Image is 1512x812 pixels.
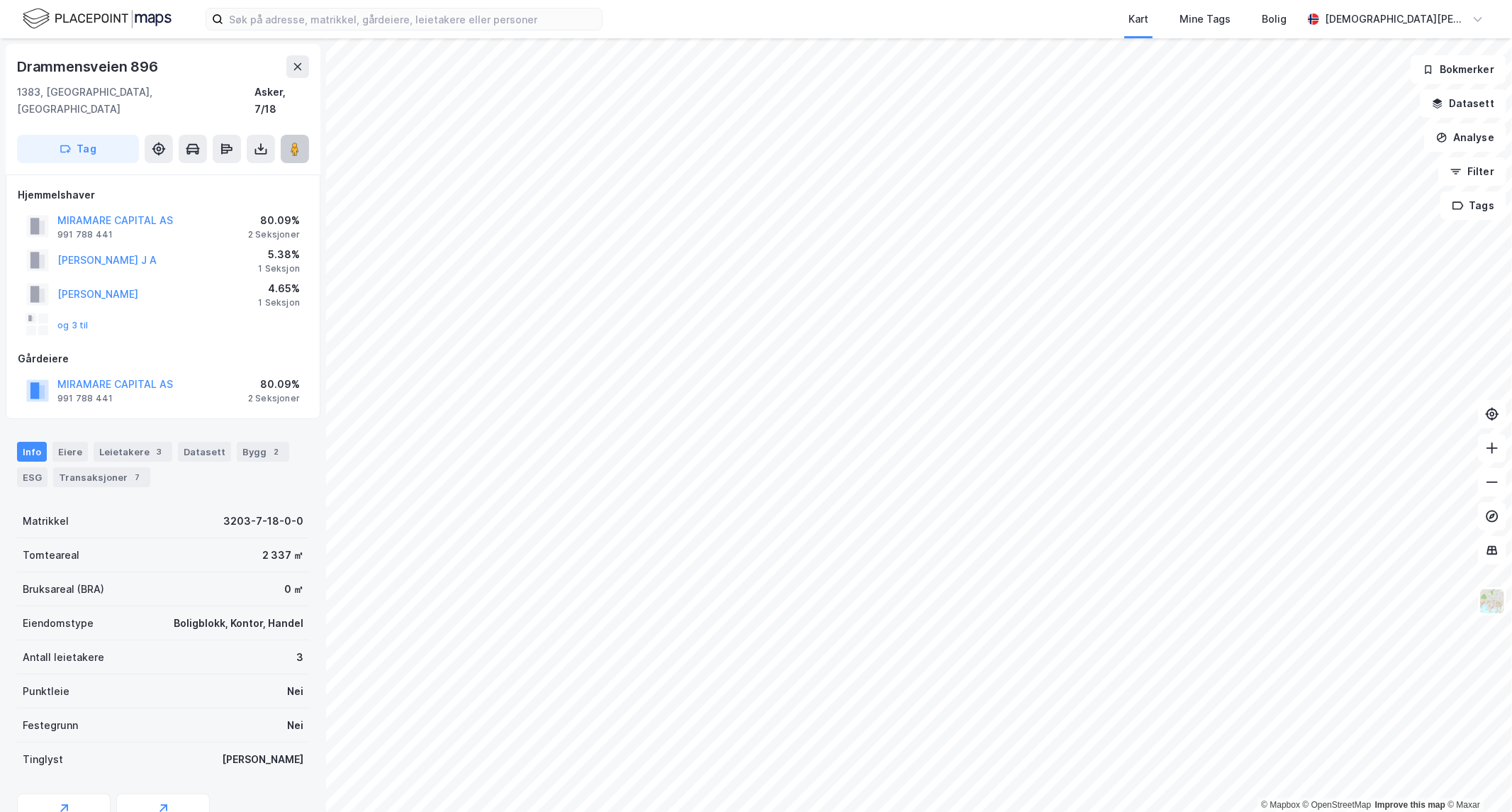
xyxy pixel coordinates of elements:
[248,212,300,229] div: 80.09%
[94,442,172,462] div: Leietakere
[284,581,303,598] div: 0 ㎡
[23,513,69,530] div: Matrikkel
[1441,744,1512,812] div: Kontrollprogram for chat
[23,581,104,598] div: Bruksareal (BRA)
[1424,123,1506,152] button: Analyse
[17,84,254,118] div: 1383, [GEOGRAPHIC_DATA], [GEOGRAPHIC_DATA]
[1325,11,1467,28] div: [DEMOGRAPHIC_DATA][PERSON_NAME]
[1262,11,1287,28] div: Bolig
[18,187,308,204] div: Hjemmelshaver
[223,513,303,530] div: 3203-7-18-0-0
[178,442,231,462] div: Datasett
[23,6,172,31] img: logo.f888ab2527a4732fd821a326f86c7f29.svg
[258,246,300,263] div: 5.38%
[296,649,303,666] div: 3
[248,376,300,393] div: 80.09%
[1303,800,1372,810] a: OpenStreetMap
[287,717,303,734] div: Nei
[262,547,303,564] div: 2 337 ㎡
[17,467,47,487] div: ESG
[23,615,94,632] div: Eiendomstype
[1411,55,1506,84] button: Bokmerker
[1375,800,1445,810] a: Improve this map
[269,445,284,459] div: 2
[237,442,289,462] div: Bygg
[174,615,303,632] div: Boligblokk, Kontor, Handel
[248,393,300,404] div: 2 Seksjoner
[57,229,113,240] div: 991 788 441
[53,467,150,487] div: Transaksjoner
[17,135,139,163] button: Tag
[152,445,167,459] div: 3
[1261,800,1300,810] a: Mapbox
[52,442,88,462] div: Eiere
[23,751,63,768] div: Tinglyst
[248,229,300,240] div: 2 Seksjoner
[18,350,308,367] div: Gårdeiere
[1441,744,1512,812] iframe: Chat Widget
[130,470,145,484] div: 7
[287,683,303,700] div: Nei
[258,280,300,297] div: 4.65%
[1180,11,1231,28] div: Mine Tags
[258,263,300,274] div: 1 Seksjon
[17,442,47,462] div: Info
[57,393,113,404] div: 991 788 441
[1479,588,1506,615] img: Z
[23,683,69,700] div: Punktleie
[258,297,300,308] div: 1 Seksjon
[254,84,309,118] div: Asker, 7/18
[23,717,78,734] div: Festegrunn
[223,9,602,30] input: Søk på adresse, matrikkel, gårdeiere, leietakere eller personer
[222,751,303,768] div: [PERSON_NAME]
[17,55,161,78] div: Drammensveien 896
[1129,11,1148,28] div: Kart
[1420,89,1506,118] button: Datasett
[23,547,79,564] div: Tomteareal
[1438,157,1506,186] button: Filter
[23,649,104,666] div: Antall leietakere
[1440,191,1506,220] button: Tags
